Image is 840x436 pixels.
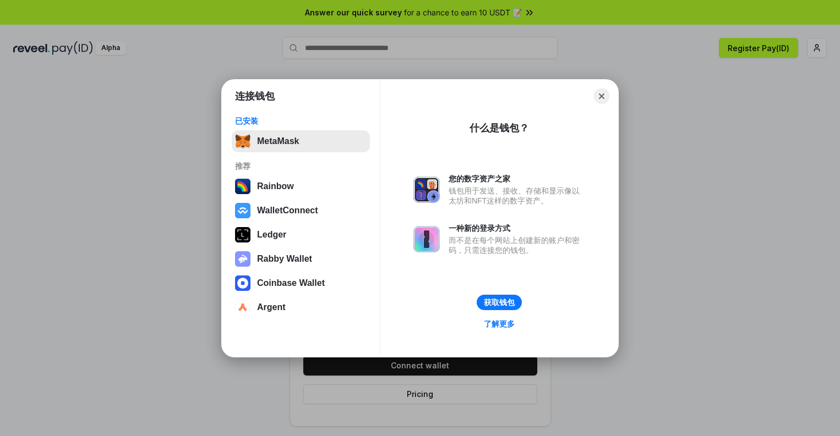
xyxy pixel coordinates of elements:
button: Close [594,89,609,104]
div: Rabby Wallet [257,254,312,264]
img: svg+xml,%3Csvg%20width%3D%2228%22%20height%3D%2228%22%20viewBox%3D%220%200%2028%2028%22%20fill%3D... [235,203,250,218]
img: svg+xml,%3Csvg%20width%3D%2228%22%20height%3D%2228%22%20viewBox%3D%220%200%2028%2028%22%20fill%3D... [235,275,250,291]
div: 而不是在每个网站上创建新的账户和密码，只需连接您的钱包。 [449,235,585,255]
button: Rainbow [232,175,370,197]
div: Coinbase Wallet [257,278,325,288]
div: Ledger [257,230,286,240]
div: 获取钱包 [484,297,515,307]
div: 了解更多 [484,319,515,329]
img: svg+xml,%3Csvg%20xmlns%3D%22http%3A%2F%2Fwww.w3.org%2F2000%2Fsvg%22%20width%3D%2228%22%20height%3... [235,227,250,242]
div: Argent [257,302,286,312]
div: 推荐 [235,161,367,171]
a: 了解更多 [477,317,521,331]
div: 钱包用于发送、接收、存储和显示像以太坊和NFT这样的数字资产。 [449,186,585,206]
div: 什么是钱包？ [470,122,529,135]
div: 已安装 [235,116,367,126]
button: WalletConnect [232,200,370,222]
div: Rainbow [257,181,294,191]
button: MetaMask [232,130,370,152]
button: Coinbase Wallet [232,272,370,294]
img: svg+xml,%3Csvg%20xmlns%3D%22http%3A%2F%2Fwww.w3.org%2F2000%2Fsvg%22%20fill%3D%22none%22%20viewBox... [235,251,250,267]
div: WalletConnect [257,206,318,216]
img: svg+xml,%3Csvg%20width%3D%22120%22%20height%3D%22120%22%20viewBox%3D%220%200%20120%20120%22%20fil... [235,179,250,194]
img: svg+xml,%3Csvg%20xmlns%3D%22http%3A%2F%2Fwww.w3.org%2F2000%2Fsvg%22%20fill%3D%22none%22%20viewBox... [413,226,440,252]
button: 获取钱包 [477,295,522,310]
h1: 连接钱包 [235,90,275,103]
div: MetaMask [257,136,299,146]
div: 一种新的登录方式 [449,223,585,233]
button: Argent [232,296,370,318]
div: 您的数字资产之家 [449,174,585,184]
button: Ledger [232,224,370,246]
img: svg+xml,%3Csvg%20xmlns%3D%22http%3A%2F%2Fwww.w3.org%2F2000%2Fsvg%22%20fill%3D%22none%22%20viewBox... [413,176,440,203]
button: Rabby Wallet [232,248,370,270]
img: svg+xml,%3Csvg%20fill%3D%22none%22%20height%3D%2233%22%20viewBox%3D%220%200%2035%2033%22%20width%... [235,134,250,149]
img: svg+xml,%3Csvg%20width%3D%2228%22%20height%3D%2228%22%20viewBox%3D%220%200%2028%2028%22%20fill%3D... [235,300,250,315]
